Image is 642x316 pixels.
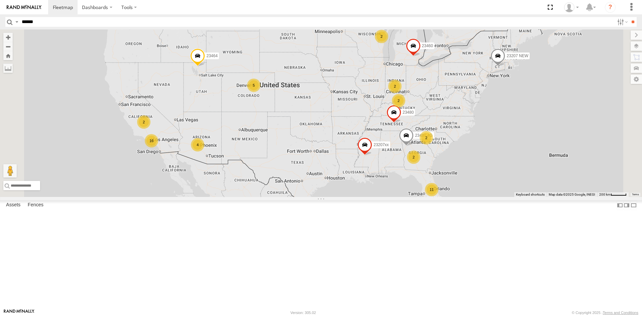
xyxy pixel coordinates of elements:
[605,2,616,13] i: ?
[632,193,639,196] a: Terms
[549,193,595,196] span: Map data ©2025 Google, INEGI
[403,110,414,114] span: 23480
[3,51,13,60] button: Zoom Home
[291,311,316,315] div: Version: 305.02
[615,17,629,27] label: Search Filter Options
[3,64,13,73] label: Measure
[507,54,528,58] span: 23207 NEW
[422,43,433,48] span: 23460
[623,200,630,210] label: Dock Summary Table to the Right
[562,2,581,12] div: Sardor Khadjimedov
[206,54,217,58] span: 23464
[7,5,41,10] img: rand-logo.svg
[599,193,611,196] span: 200 km
[407,150,420,164] div: 2
[145,134,158,147] div: 16
[3,201,24,210] label: Assets
[375,30,388,43] div: 2
[3,42,13,51] button: Zoom out
[425,183,438,196] div: 11
[597,192,629,197] button: Map Scale: 200 km per 44 pixels
[516,192,545,197] button: Keyboard shortcuts
[14,17,19,27] label: Search Query
[137,115,150,129] div: 2
[4,309,34,316] a: Visit our Website
[415,133,433,137] span: 23480 4G
[373,142,389,147] span: 23207xx
[630,200,637,210] label: Hide Summary Table
[572,311,638,315] div: © Copyright 2025 -
[617,200,623,210] label: Dock Summary Table to the Left
[631,75,642,84] label: Map Settings
[388,80,402,93] div: 2
[603,311,638,315] a: Terms and Conditions
[191,138,204,151] div: 4
[3,164,17,178] button: Drag Pegman onto the map to open Street View
[24,201,47,210] label: Fences
[247,79,260,92] div: 5
[3,33,13,42] button: Zoom in
[420,131,433,144] div: 2
[392,94,405,107] div: 2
